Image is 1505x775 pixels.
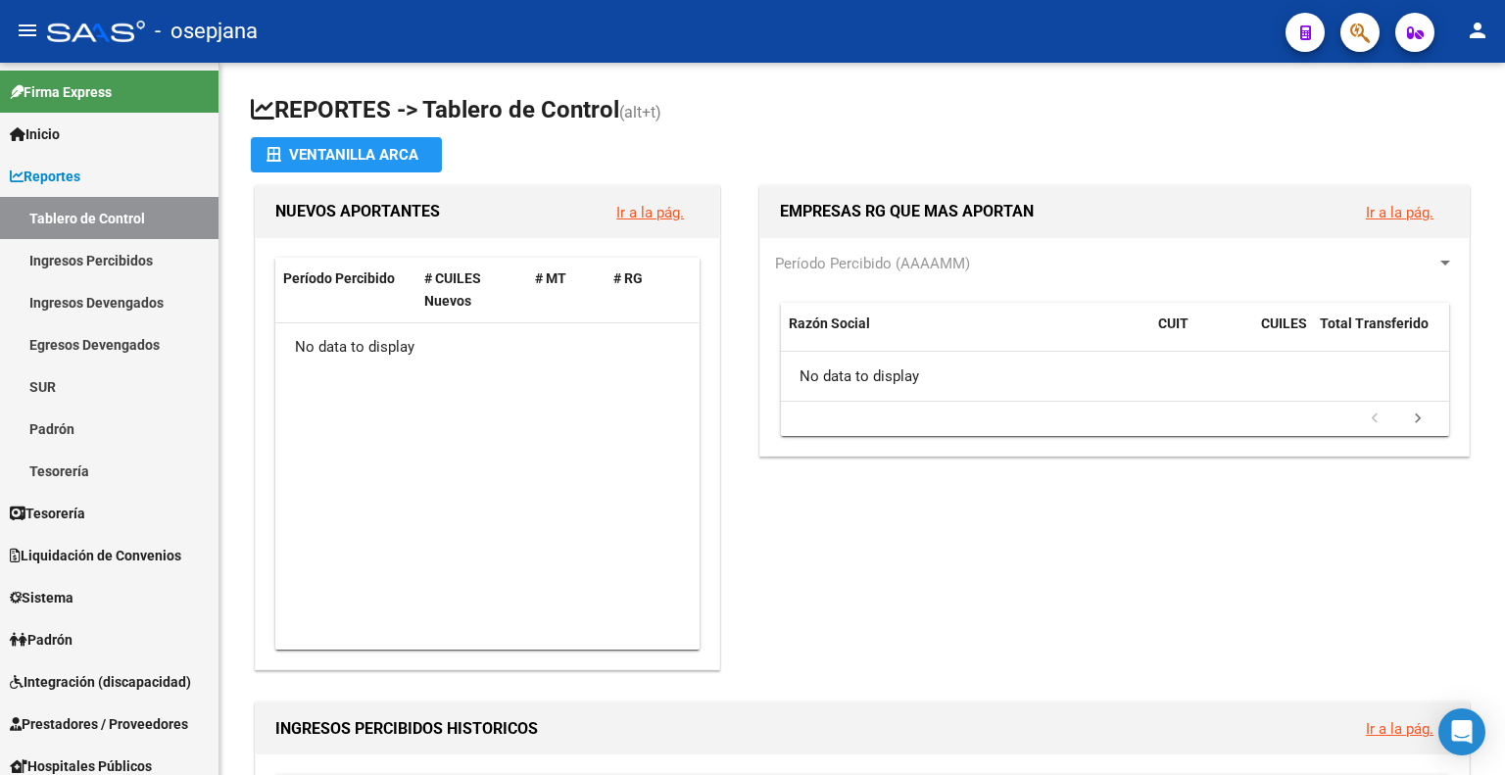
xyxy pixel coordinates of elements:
[424,270,481,309] span: # CUILES Nuevos
[1366,204,1433,221] a: Ir a la pág.
[775,255,970,272] span: Período Percibido (AAAAMM)
[251,94,1474,128] h1: REPORTES -> Tablero de Control
[10,503,85,524] span: Tesorería
[10,671,191,693] span: Integración (discapacidad)
[781,303,1150,367] datatable-header-cell: Razón Social
[1261,315,1307,331] span: CUILES
[1438,708,1485,755] div: Open Intercom Messenger
[1356,409,1393,430] a: go to previous page
[275,258,416,322] datatable-header-cell: Período Percibido
[10,545,181,566] span: Liquidación de Convenios
[10,166,80,187] span: Reportes
[10,629,73,651] span: Padrón
[1399,409,1436,430] a: go to next page
[789,315,870,331] span: Razón Social
[781,352,1449,401] div: No data to display
[10,123,60,145] span: Inicio
[1158,315,1189,331] span: CUIT
[619,103,661,121] span: (alt+t)
[1350,710,1449,747] button: Ir a la pág.
[10,713,188,735] span: Prestadores / Proveedores
[275,202,440,220] span: NUEVOS APORTANTES
[527,258,606,322] datatable-header-cell: # MT
[1366,720,1433,738] a: Ir a la pág.
[606,258,684,322] datatable-header-cell: # RG
[10,587,73,608] span: Sistema
[1466,19,1489,42] mat-icon: person
[16,19,39,42] mat-icon: menu
[267,137,426,172] div: Ventanilla ARCA
[1253,303,1312,367] datatable-header-cell: CUILES
[616,204,684,221] a: Ir a la pág.
[251,137,442,172] button: Ventanilla ARCA
[1320,315,1429,331] span: Total Transferido
[155,10,258,53] span: - osepjana
[1150,303,1253,367] datatable-header-cell: CUIT
[780,202,1034,220] span: EMPRESAS RG QUE MAS APORTAN
[535,270,566,286] span: # MT
[1312,303,1449,367] datatable-header-cell: Total Transferido
[275,719,538,738] span: INGRESOS PERCIBIDOS HISTORICOS
[283,270,395,286] span: Período Percibido
[275,323,699,372] div: No data to display
[10,81,112,103] span: Firma Express
[613,270,643,286] span: # RG
[1350,194,1449,230] button: Ir a la pág.
[416,258,528,322] datatable-header-cell: # CUILES Nuevos
[601,194,700,230] button: Ir a la pág.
